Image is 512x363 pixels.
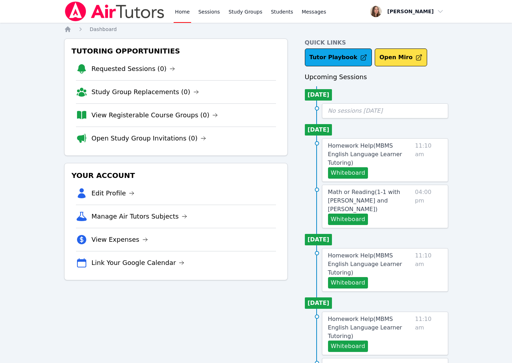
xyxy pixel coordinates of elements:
span: Homework Help ( MBMS English Language Learner Tutoring ) [328,252,402,276]
a: Edit Profile [92,188,135,198]
span: Messages [302,8,326,15]
a: Dashboard [90,26,117,33]
li: [DATE] [305,234,332,245]
a: Homework Help(MBMS English Language Learner Tutoring) [328,315,413,341]
img: Air Tutors [64,1,165,21]
a: Tutor Playbook [305,48,372,66]
span: No sessions [DATE] [328,107,383,114]
span: Math or Reading ( 1-1 with [PERSON_NAME] and [PERSON_NAME] ) [328,189,400,213]
span: 11:10 am [415,315,442,352]
a: Link Your Google Calendar [92,258,185,268]
button: Whiteboard [328,167,368,179]
a: Homework Help(MBMS English Language Learner Tutoring) [328,142,413,167]
a: View Expenses [92,235,148,245]
span: 04:00 pm [415,188,442,225]
a: View Registerable Course Groups (0) [92,110,218,120]
a: Requested Sessions (0) [92,64,175,74]
button: Whiteboard [328,341,368,352]
span: Homework Help ( MBMS English Language Learner Tutoring ) [328,316,402,339]
span: 11:10 am [415,251,442,288]
button: Whiteboard [328,214,368,225]
a: Open Study Group Invitations (0) [92,133,206,143]
h4: Quick Links [305,39,448,47]
span: 11:10 am [415,142,442,179]
h3: Tutoring Opportunities [70,45,282,57]
li: [DATE] [305,124,332,136]
a: Manage Air Tutors Subjects [92,211,188,221]
li: [DATE] [305,89,332,101]
a: Math or Reading(1-1 with [PERSON_NAME] and [PERSON_NAME]) [328,188,412,214]
button: Open Miro [375,48,427,66]
nav: Breadcrumb [64,26,448,33]
h3: Your Account [70,169,282,182]
a: Study Group Replacements (0) [92,87,199,97]
a: Homework Help(MBMS English Language Learner Tutoring) [328,251,413,277]
button: Whiteboard [328,277,368,288]
h3: Upcoming Sessions [305,72,448,82]
span: Homework Help ( MBMS English Language Learner Tutoring ) [328,142,402,166]
span: Dashboard [90,26,117,32]
li: [DATE] [305,297,332,309]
